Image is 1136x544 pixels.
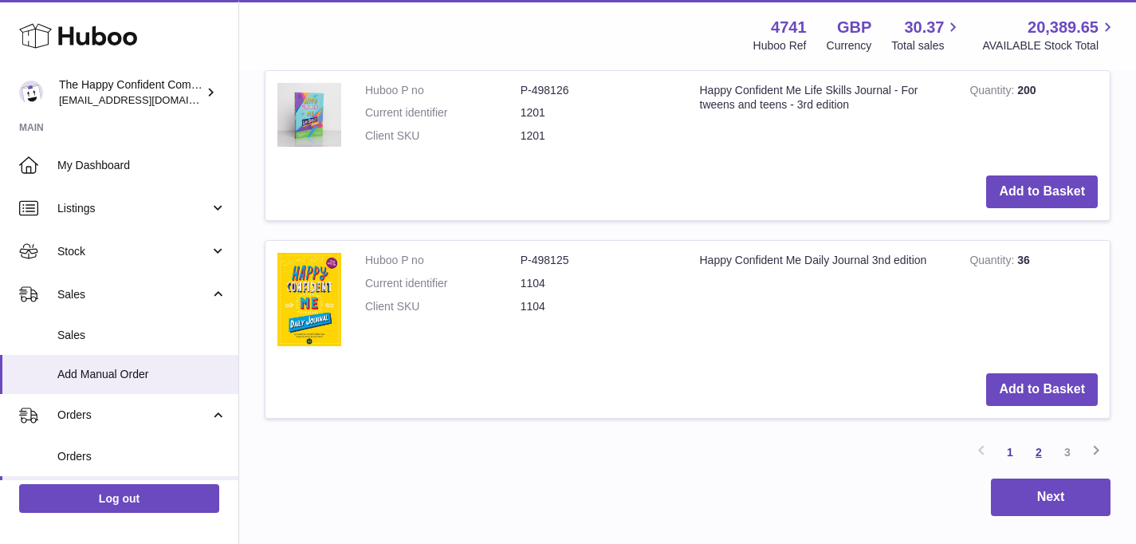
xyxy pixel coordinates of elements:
button: Next [991,479,1110,516]
span: Orders [57,449,226,464]
dt: Huboo P no [365,253,521,268]
span: Add Manual Order [57,367,226,382]
dd: 1104 [521,276,676,291]
td: Happy Confident Me Life Skills Journal - For tweens and teens - 3rd edition [688,71,958,164]
button: Add to Basket [986,175,1098,208]
span: Listings [57,201,210,216]
td: 200 [957,71,1110,164]
span: Sales [57,328,226,343]
a: 2 [1024,438,1053,467]
dt: Client SKU [365,128,521,144]
dd: P-498126 [521,83,676,98]
img: Happy Confident Me Life Skills Journal - For tweens and teens - 3rd edition [277,83,341,147]
span: [EMAIL_ADDRESS][DOMAIN_NAME] [59,93,234,106]
strong: GBP [837,17,871,38]
span: 30.37 [904,17,944,38]
dt: Client SKU [365,299,521,314]
div: Currency [827,38,872,53]
strong: Quantity [969,84,1017,101]
a: 1 [996,438,1024,467]
td: Happy Confident Me Daily Journal 3nd edition [688,241,958,361]
span: My Dashboard [57,158,226,173]
dd: 1201 [521,128,676,144]
span: Orders [57,408,210,423]
dt: Current identifier [365,276,521,291]
a: 3 [1053,438,1082,467]
div: The Happy Confident Company [59,77,202,108]
button: Add to Basket [986,373,1098,406]
dd: 1201 [521,105,676,120]
span: Stock [57,244,210,259]
a: Log out [19,484,219,513]
strong: 4741 [771,17,807,38]
span: Total sales [891,38,962,53]
td: 36 [957,241,1110,361]
span: Sales [57,287,210,302]
span: 20,389.65 [1028,17,1099,38]
dd: 1104 [521,299,676,314]
a: 30.37 Total sales [891,17,962,53]
dd: P-498125 [521,253,676,268]
dt: Huboo P no [365,83,521,98]
img: contact@happyconfident.com [19,81,43,104]
span: AVAILABLE Stock Total [982,38,1117,53]
dt: Current identifier [365,105,521,120]
div: Huboo Ref [753,38,807,53]
strong: Quantity [969,254,1017,270]
img: Happy Confident Me Daily Journal 3nd edition [277,253,341,346]
a: 20,389.65 AVAILABLE Stock Total [982,17,1117,53]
